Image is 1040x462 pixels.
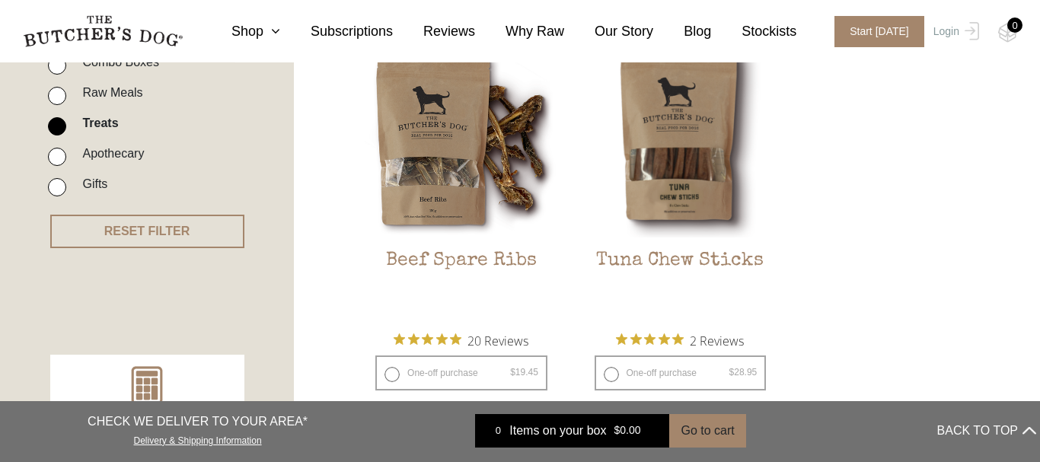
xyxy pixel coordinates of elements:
[393,21,475,42] a: Reviews
[614,425,640,437] bdi: 0.00
[834,16,924,47] span: Start [DATE]
[729,367,735,378] span: $
[134,432,262,446] a: Delivery & Shipping Information
[690,329,744,352] span: 2 Reviews
[394,329,528,352] button: Rated 4.9 out of 5 stars from 20 reviews. Jump to reviews.
[669,414,745,448] button: Go to cart
[364,43,559,237] img: Beef Spare Ribs
[510,367,515,378] span: $
[729,367,758,378] bdi: 28.95
[364,43,559,321] a: Beef Spare RibsBeef Spare Ribs
[487,423,509,438] div: 0
[583,43,778,321] a: Tuna Chew SticksTuna Chew Sticks
[467,329,528,352] span: 20 Reviews
[75,82,142,103] label: Raw Meals
[75,143,144,164] label: Apothecary
[819,16,930,47] a: Start [DATE]
[280,21,393,42] a: Subscriptions
[88,413,308,431] p: CHECK WE DELIVER TO YOUR AREA*
[510,367,538,378] bdi: 19.45
[75,113,118,133] label: Treats
[653,21,711,42] a: Blog
[937,413,1036,449] button: BACK TO TOP
[564,21,653,42] a: Our Story
[375,355,547,390] label: One-off purchase
[475,21,564,42] a: Why Raw
[616,329,744,352] button: Rated 5 out of 5 stars from 2 reviews. Jump to reviews.
[75,174,107,194] label: Gifts
[509,422,606,440] span: Items on your box
[50,215,244,248] button: RESET FILTER
[583,43,778,237] img: Tuna Chew Sticks
[614,425,620,437] span: $
[201,21,280,42] a: Shop
[475,414,669,448] a: 0 Items on your box $0.00
[595,355,767,390] label: One-off purchase
[364,250,559,321] h2: Beef Spare Ribs
[998,23,1017,43] img: TBD_Cart-Empty.png
[1007,18,1022,33] div: 0
[711,21,796,42] a: Stockists
[930,16,979,47] a: Login
[583,250,778,321] h2: Tuna Chew Sticks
